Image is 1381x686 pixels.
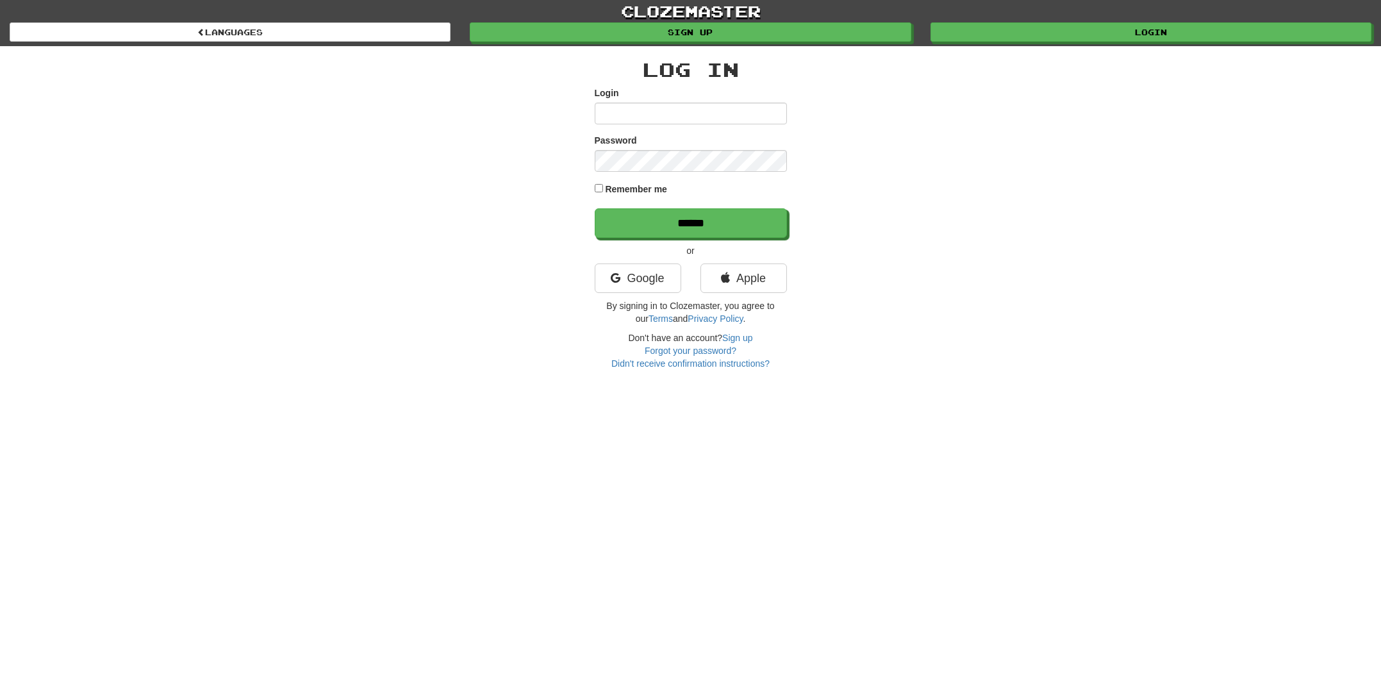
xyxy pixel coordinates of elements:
[688,314,743,324] a: Privacy Policy
[10,22,451,42] a: Languages
[595,244,787,257] p: or
[649,314,673,324] a: Terms
[611,358,770,369] a: Didn't receive confirmation instructions?
[470,22,911,42] a: Sign up
[595,331,787,370] div: Don't have an account?
[700,264,787,293] a: Apple
[595,87,619,99] label: Login
[595,299,787,325] p: By signing in to Clozemaster, you agree to our and .
[722,333,752,343] a: Sign up
[595,59,787,80] h2: Log In
[595,264,681,293] a: Google
[595,134,637,147] label: Password
[605,183,667,196] label: Remember me
[645,346,736,356] a: Forgot your password?
[930,22,1371,42] a: Login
